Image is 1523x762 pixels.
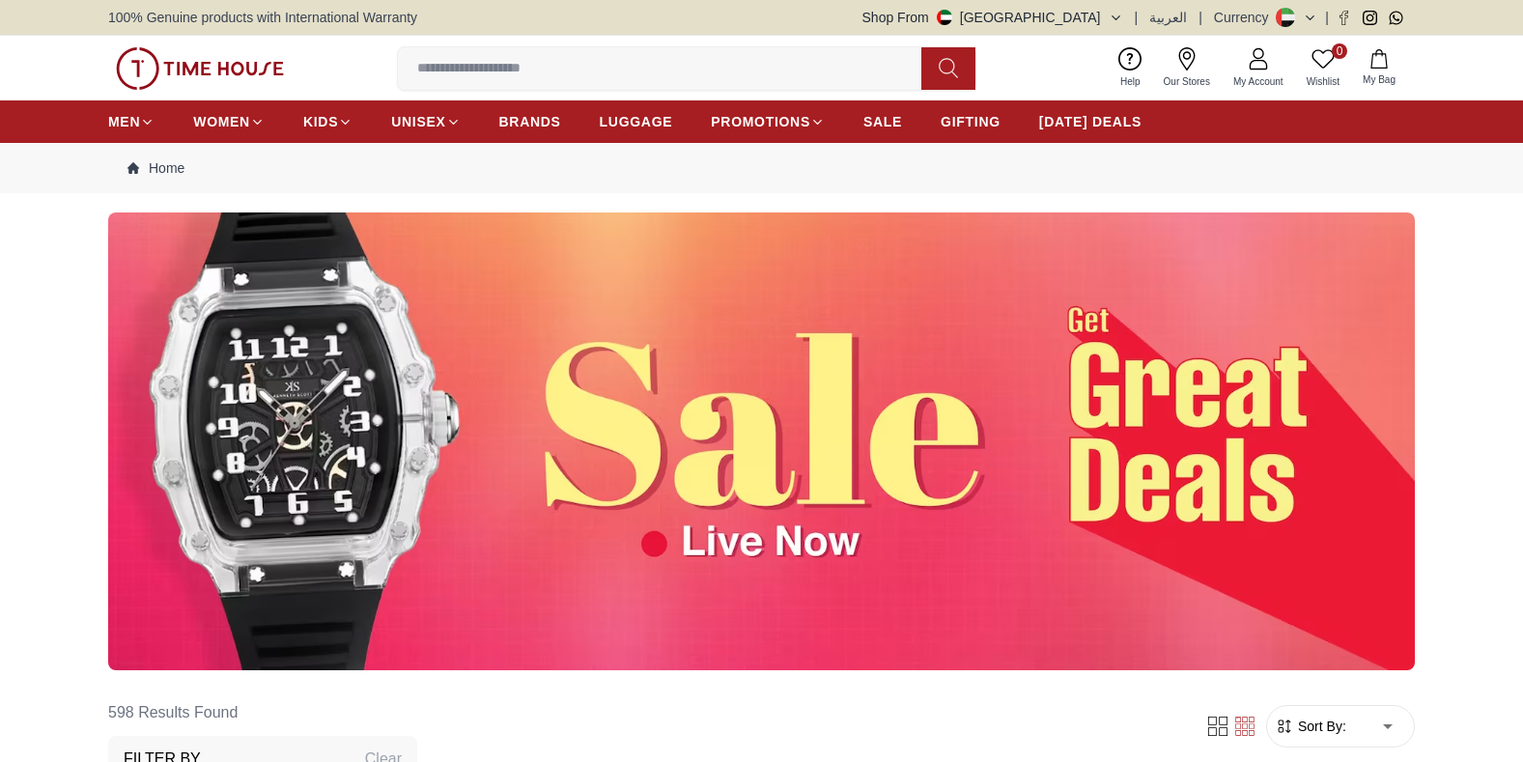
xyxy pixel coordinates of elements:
span: | [1199,8,1202,27]
a: PROMOTIONS [711,104,825,139]
a: 0Wishlist [1295,43,1351,93]
span: MEN [108,112,140,131]
a: Whatsapp [1389,11,1403,25]
span: My Account [1226,74,1291,89]
span: My Bag [1355,72,1403,87]
button: Sort By: [1275,717,1346,736]
a: Help [1109,43,1152,93]
span: GIFTING [941,112,1001,131]
button: My Bag [1351,45,1407,91]
a: MEN [108,104,155,139]
a: GIFTING [941,104,1001,139]
span: SALE [863,112,902,131]
div: Currency [1214,8,1277,27]
a: Instagram [1363,11,1377,25]
img: ... [108,212,1415,670]
a: Facebook [1337,11,1351,25]
a: LUGGAGE [600,104,673,139]
a: SALE [863,104,902,139]
a: UNISEX [391,104,460,139]
span: Help [1113,74,1148,89]
span: LUGGAGE [600,112,673,131]
a: KIDS [303,104,353,139]
span: UNISEX [391,112,445,131]
span: PROMOTIONS [711,112,810,131]
img: ... [116,47,284,90]
span: | [1135,8,1139,27]
a: BRANDS [499,104,561,139]
button: العربية [1149,8,1187,27]
a: Home [127,158,184,178]
span: 100% Genuine products with International Warranty [108,8,417,27]
nav: Breadcrumb [108,143,1415,193]
h6: 598 Results Found [108,690,417,736]
a: [DATE] DEALS [1039,104,1142,139]
span: Our Stores [1156,74,1218,89]
a: Our Stores [1152,43,1222,93]
a: WOMEN [193,104,265,139]
span: Sort By: [1294,717,1346,736]
span: WOMEN [193,112,250,131]
span: BRANDS [499,112,561,131]
img: United Arab Emirates [937,10,952,25]
span: KIDS [303,112,338,131]
span: Wishlist [1299,74,1347,89]
span: [DATE] DEALS [1039,112,1142,131]
button: Shop From[GEOGRAPHIC_DATA] [862,8,1123,27]
span: 0 [1332,43,1347,59]
span: | [1325,8,1329,27]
